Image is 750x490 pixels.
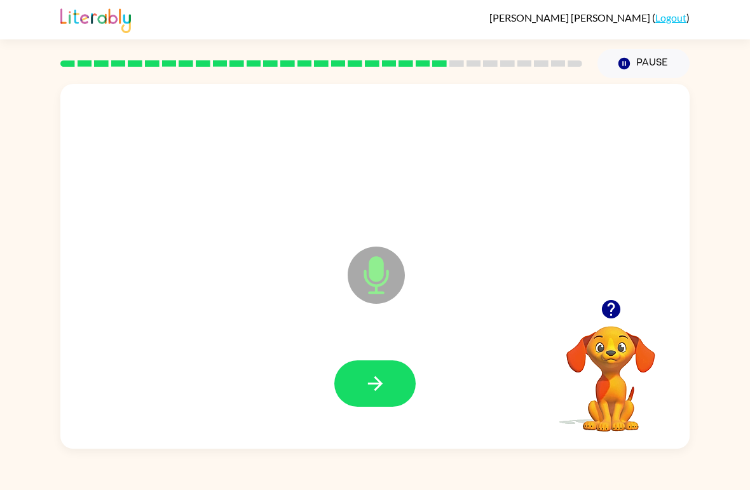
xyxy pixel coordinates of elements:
video: Your browser must support playing .mp4 files to use Literably. Please try using another browser. [547,306,674,433]
a: Logout [655,11,686,24]
span: [PERSON_NAME] [PERSON_NAME] [489,11,652,24]
div: ( ) [489,11,690,24]
button: Pause [597,49,690,78]
img: Literably [60,5,131,33]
